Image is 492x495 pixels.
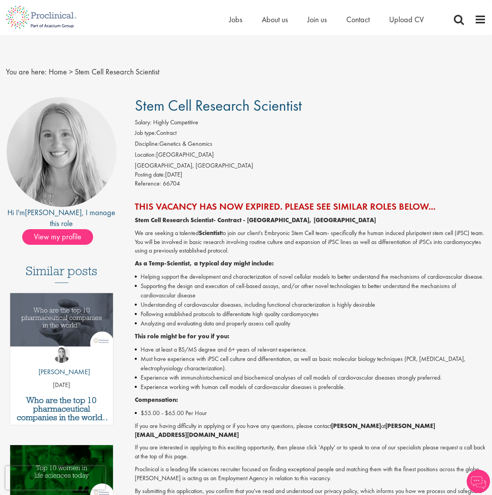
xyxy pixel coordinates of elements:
img: Chatbot [467,470,490,493]
div: Hi I'm , I manage this role [6,207,117,229]
li: Supporting the design and execution of cell-based assays, and/or other novel technologies to bett... [135,281,486,300]
a: Upload CV [389,14,424,25]
a: Join us [307,14,327,25]
a: Link to a post [10,293,113,362]
a: breadcrumb link [49,67,67,77]
h3: Similar posts [26,264,97,283]
strong: Compensation: [135,396,178,404]
strong: [PERSON_NAME] [331,422,381,430]
span: Posting date: [135,170,165,179]
div: [GEOGRAPHIC_DATA], [GEOGRAPHIC_DATA] [135,161,486,170]
span: View my profile [22,229,93,245]
li: Contract [135,129,486,140]
span: Stem Cell Research Scientist [135,95,302,115]
strong: Scientist [199,229,222,237]
p: We are seeking a talented to join our client's Embryonic Stem Cell team- specifically the human i... [135,229,486,256]
p: [PERSON_NAME] [33,367,90,377]
a: About us [262,14,288,25]
div: [DATE] [135,170,486,179]
li: Following established protocols to differentiate high quality cardiomyocytes [135,309,486,319]
a: Contact [346,14,370,25]
label: Location: [135,150,156,159]
a: Hannah Burke [PERSON_NAME] [33,346,90,381]
label: Salary: [135,118,152,127]
p: Proclinical is a leading life sciences recruiter focused on finding exceptional people and matchi... [135,465,486,483]
li: Experience working with human cell models of cardiovascular diseases is preferable. [135,382,486,392]
li: Experience with immunohistochemical and biochemical analyses of cell models of cardiovascular dis... [135,373,486,382]
li: $55.00 - $65.00 Per Hour [135,408,486,418]
p: [DATE] [10,381,113,390]
li: Helping support the development and characterization of novel cellular models to better understan... [135,272,486,281]
strong: Stem Cell Research Scientist [135,216,213,224]
li: Analyzing and evaluating data and properly assess cell quality [135,319,486,328]
li: [GEOGRAPHIC_DATA] [135,150,486,161]
p: If you are having difficulty in applying or if you have any questions, please contact at [135,422,486,440]
label: Discipline: [135,140,159,148]
strong: This role might be for you if you: [135,332,229,340]
label: Reference: [135,179,161,188]
li: Have at least a BS/MS degree and 6+ years of relevant experience. [135,345,486,354]
img: Hannah Burke [53,346,70,363]
a: [PERSON_NAME] [25,207,82,217]
a: View my profile [22,231,101,241]
span: You are here: [6,67,47,77]
iframe: reCAPTCHA [5,466,105,490]
strong: [PERSON_NAME][EMAIL_ADDRESS][DOMAIN_NAME] [135,422,435,439]
h2: This vacancy has now expired. Please see similar roles below... [135,202,486,212]
img: imeage of recruiter Shannon Briggs [7,97,116,207]
strong: As a Temp-Scientist, a typical day might include: [135,259,274,267]
img: Top 10 pharmaceutical companies in the world 2025 [10,293,113,346]
a: Jobs [229,14,242,25]
li: Understanding of cardiovascular diseases, including functional characterization is highly desirable [135,300,486,309]
label: Job type: [135,129,156,138]
a: Who are the top 10 pharmaceutical companies in the world? (2025) [14,396,109,422]
strong: - Contract - [GEOGRAPHIC_DATA], [GEOGRAPHIC_DATA] [213,216,376,224]
li: Must have experience with iPSC cell culture and differentiation, as well as basic molecular biolo... [135,354,486,373]
p: If you are interested in applying to this exciting opportunity, then please click 'Apply' or to s... [135,443,486,461]
span: 66704 [163,179,180,187]
span: Stem Cell Research Scientist [75,67,159,77]
span: Highly Competitive [153,118,198,126]
span: > [69,67,73,77]
li: Genetics & Genomics [135,140,486,150]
